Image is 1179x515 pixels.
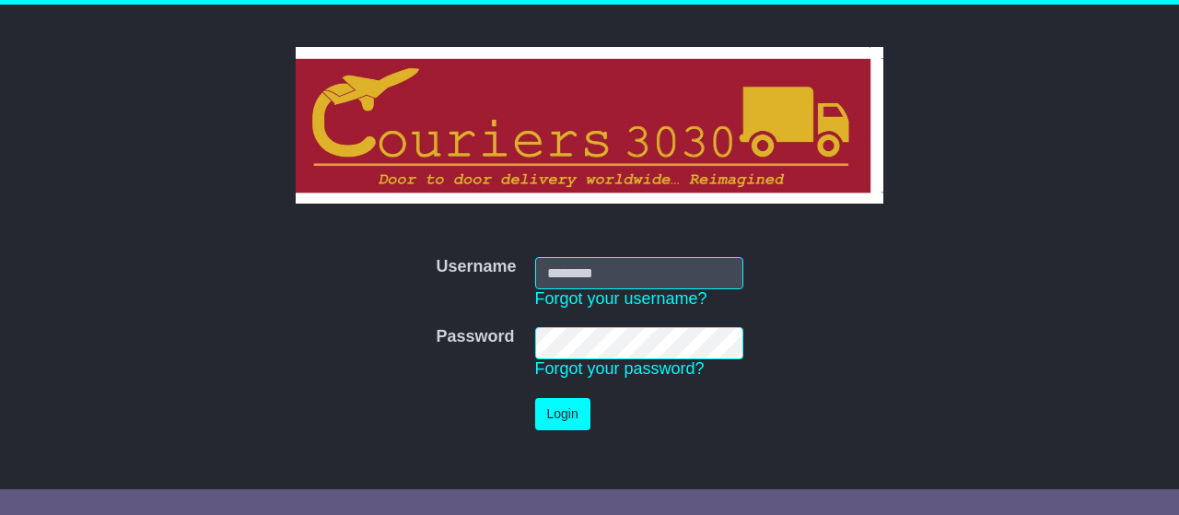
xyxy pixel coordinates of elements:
[535,398,590,430] button: Login
[436,327,514,347] label: Password
[296,47,884,204] img: Couriers 3030
[436,257,516,277] label: Username
[535,289,707,308] a: Forgot your username?
[535,359,705,378] a: Forgot your password?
